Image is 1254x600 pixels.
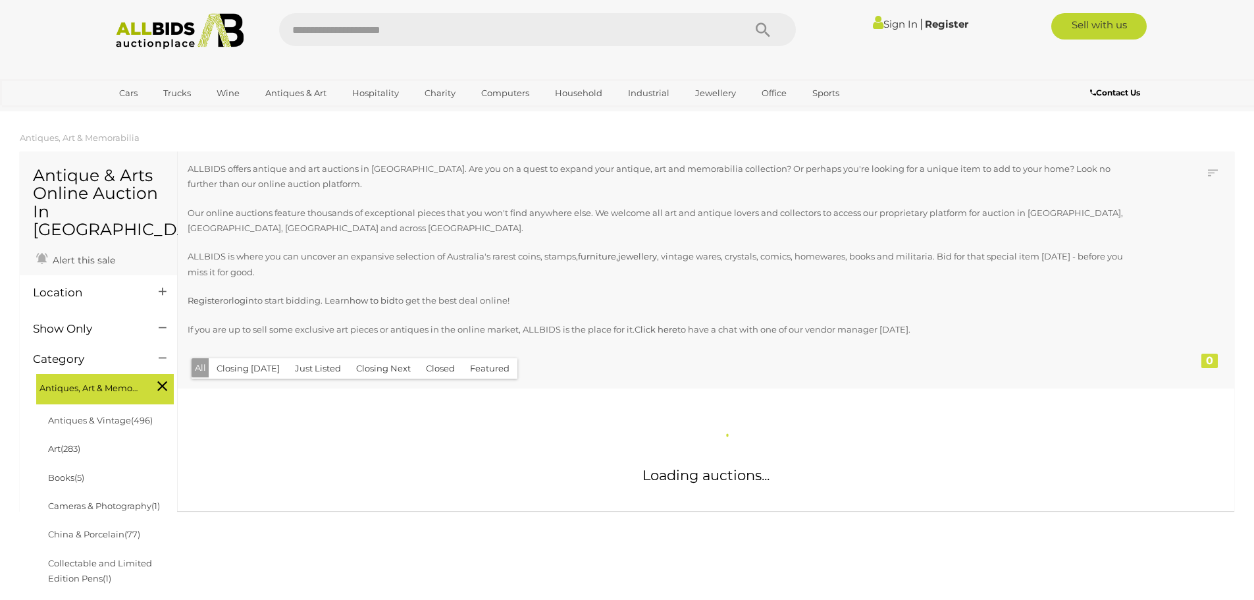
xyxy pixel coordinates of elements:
span: (1) [103,573,111,584]
span: (283) [61,443,80,454]
span: (1) [151,501,160,511]
a: China & Porcelain(77) [48,529,140,539]
a: Sports [804,82,848,104]
a: Register [188,295,223,306]
h4: Show Only [33,323,139,335]
a: Register [925,18,968,30]
a: how to bid [350,295,395,306]
a: Collectable and Limited Edition Pens(1) [48,558,152,584]
h4: Category [33,353,139,366]
span: Alert this sale [49,254,115,266]
a: [GEOGRAPHIC_DATA] [111,104,221,126]
p: ALLBIDS offers antique and art auctions in [GEOGRAPHIC_DATA]. Are you on a quest to expand your a... [188,161,1128,192]
a: Wine [208,82,248,104]
span: (5) [74,472,84,483]
button: Search [730,13,796,46]
span: Antiques, Art & Memorabilia [39,377,138,396]
a: Sign In [873,18,918,30]
button: Featured [462,358,517,379]
a: Charity [416,82,464,104]
a: Industrial [619,82,678,104]
button: Closing [DATE] [209,358,288,379]
a: Contact Us [1090,86,1143,100]
h1: Antique & Arts Online Auction In [GEOGRAPHIC_DATA] [33,167,164,239]
button: All [192,358,209,377]
span: Loading auctions... [642,467,770,483]
a: jewellery [618,251,657,261]
button: Just Listed [287,358,349,379]
a: Antiques & Vintage(496) [48,415,153,425]
a: Sell with us [1051,13,1147,40]
a: Hospitality [344,82,407,104]
a: login [232,295,254,306]
h4: Location [33,286,139,299]
a: Cars [111,82,146,104]
button: Closing Next [348,358,419,379]
button: Closed [418,358,463,379]
a: Alert this sale [33,249,118,269]
span: (496) [131,415,153,425]
a: Computers [473,82,538,104]
span: (77) [124,529,140,539]
a: Household [546,82,611,104]
div: 0 [1201,354,1218,368]
a: Jewellery [687,82,745,104]
a: Books(5) [48,472,84,483]
a: Art(283) [48,443,80,454]
p: If you are up to sell some exclusive art pieces or antiques in the online market, ALLBIDS is the ... [188,322,1128,337]
p: ALLBIDS is where you can uncover an expansive selection of Australia's rarest coins, stamps, , , ... [188,249,1128,280]
p: Our online auctions feature thousands of exceptional pieces that you won't find anywhere else. We... [188,205,1128,236]
a: Click here [635,324,677,335]
span: | [920,16,923,31]
a: furniture [578,251,616,261]
a: Antiques & Art [257,82,335,104]
img: Allbids.com.au [109,13,251,49]
a: Trucks [155,82,199,104]
b: Contact Us [1090,88,1140,97]
a: Antiques, Art & Memorabilia [20,132,140,143]
p: or to start bidding. Learn to get the best deal online! [188,293,1128,308]
a: Office [753,82,795,104]
a: Cameras & Photography(1) [48,501,160,511]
